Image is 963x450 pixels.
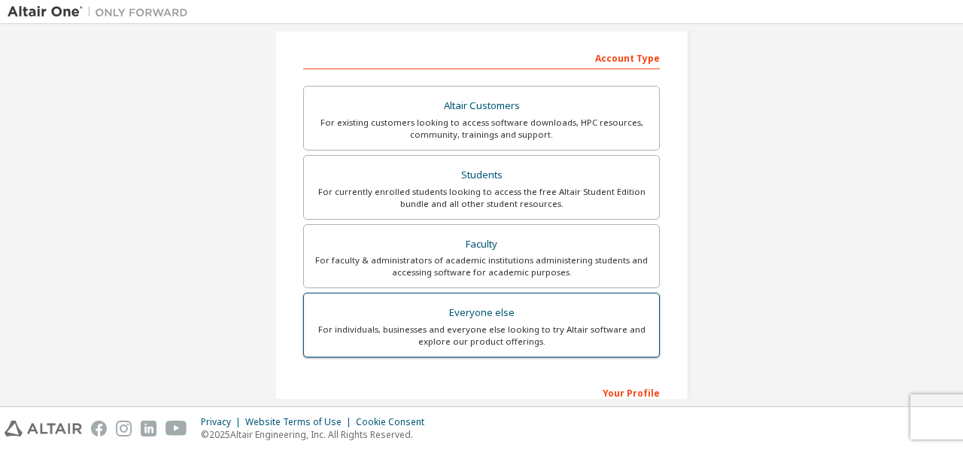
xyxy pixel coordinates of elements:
[303,380,660,404] div: Your Profile
[201,428,433,441] p: © 2025 Altair Engineering, Inc. All Rights Reserved.
[116,421,132,436] img: instagram.svg
[313,303,650,324] div: Everyone else
[141,421,156,436] img: linkedin.svg
[313,186,650,210] div: For currently enrolled students looking to access the free Altair Student Edition bundle and all ...
[166,421,187,436] img: youtube.svg
[313,117,650,141] div: For existing customers looking to access software downloads, HPC resources, community, trainings ...
[313,234,650,255] div: Faculty
[91,421,107,436] img: facebook.svg
[313,165,650,186] div: Students
[313,324,650,348] div: For individuals, businesses and everyone else looking to try Altair software and explore our prod...
[5,421,82,436] img: altair_logo.svg
[303,45,660,69] div: Account Type
[201,416,245,428] div: Privacy
[313,96,650,117] div: Altair Customers
[313,254,650,278] div: For faculty & administrators of academic institutions administering students and accessing softwa...
[8,5,196,20] img: Altair One
[245,416,356,428] div: Website Terms of Use
[356,416,433,428] div: Cookie Consent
